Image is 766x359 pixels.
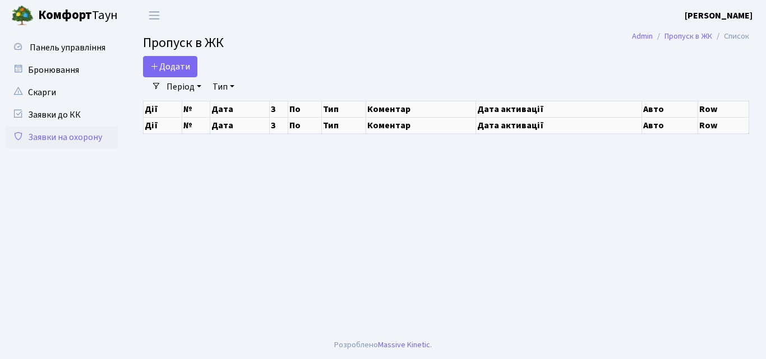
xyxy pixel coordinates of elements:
a: Заявки до КК [6,104,118,126]
span: Додати [150,60,190,73]
th: По [288,117,322,133]
b: Комфорт [38,6,92,24]
th: Дата активації [476,101,642,117]
th: Row [698,117,749,133]
th: Дата [210,101,269,117]
img: logo.png [11,4,34,27]
th: Дії [144,117,182,133]
span: Таун [38,6,118,25]
a: Скарги [6,81,118,104]
th: Тип [321,117,366,133]
th: Дата активації [476,117,642,133]
a: Massive Kinetic [378,339,430,351]
a: Пропуск в ЖК [665,30,712,42]
th: Тип [321,101,366,117]
a: Період [162,77,206,96]
th: Row [698,101,749,117]
th: Дата [210,117,269,133]
a: Тип [208,77,239,96]
th: Авто [642,101,698,117]
b: [PERSON_NAME] [685,10,753,22]
th: № [182,117,210,133]
th: Коментар [366,101,476,117]
span: Панель управління [30,41,105,54]
button: Переключити навігацію [140,6,168,25]
th: По [288,101,322,117]
a: Додати [143,56,197,77]
th: Коментар [366,117,476,133]
th: З [269,101,288,117]
a: Бронювання [6,59,118,81]
th: № [182,101,210,117]
th: Авто [642,117,698,133]
li: Список [712,30,749,43]
span: Пропуск в ЖК [143,33,224,53]
a: Заявки на охорону [6,126,118,148]
th: Дії [144,101,182,117]
a: Admin [632,30,653,42]
div: Розроблено . [334,339,432,351]
th: З [269,117,288,133]
a: Панель управління [6,36,118,59]
a: [PERSON_NAME] [685,9,753,22]
nav: breadcrumb [615,25,766,48]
